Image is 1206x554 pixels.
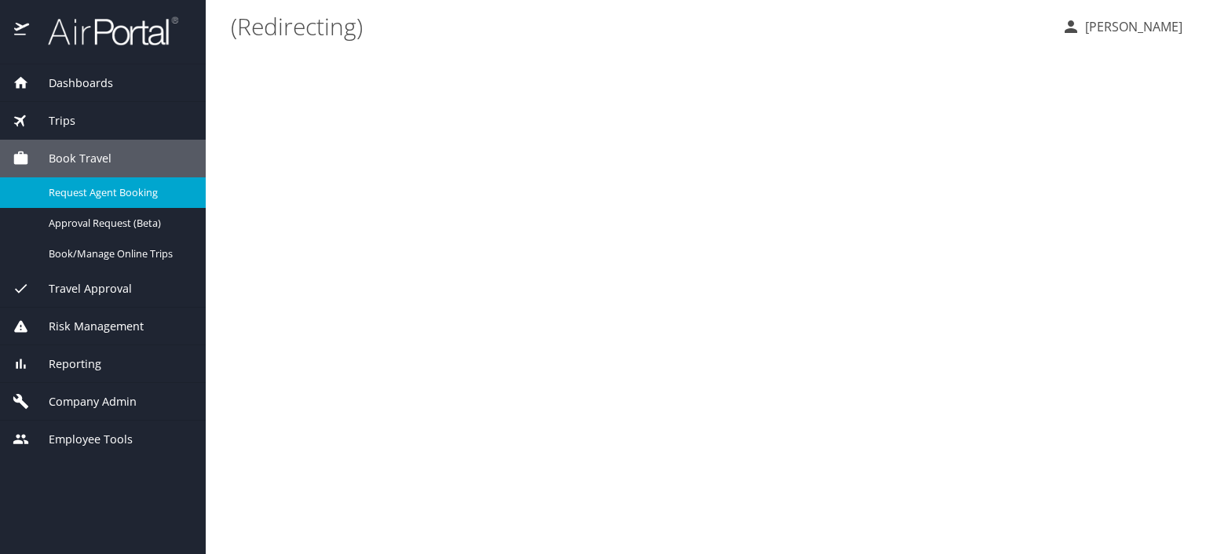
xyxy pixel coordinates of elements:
span: Employee Tools [29,431,133,448]
span: Trips [29,112,75,129]
span: Request Agent Booking [49,185,187,200]
span: Company Admin [29,393,137,410]
p: [PERSON_NAME] [1080,17,1182,36]
img: icon-airportal.png [14,16,31,46]
h1: (Redirecting) [231,2,1049,50]
span: Risk Management [29,318,144,335]
span: Approval Request (Beta) [49,216,187,231]
span: Reporting [29,355,101,373]
span: Book Travel [29,150,111,167]
span: Dashboards [29,75,113,92]
span: Travel Approval [29,280,132,297]
img: airportal-logo.png [31,16,178,46]
span: Book/Manage Online Trips [49,246,187,261]
button: [PERSON_NAME] [1055,13,1189,41]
